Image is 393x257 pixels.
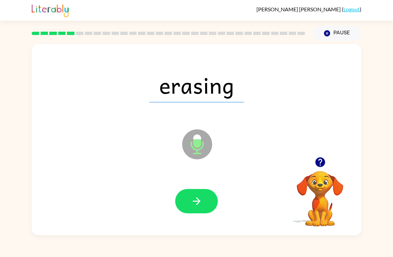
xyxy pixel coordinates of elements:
[256,6,361,12] div: ( )
[287,161,353,227] video: Your browser must support playing .mp4 files to use Literably. Please try using another browser.
[313,26,361,41] button: Pause
[149,68,244,102] span: erasing
[343,6,360,12] a: Logout
[32,3,69,17] img: Literably
[256,6,342,12] span: [PERSON_NAME] [PERSON_NAME]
